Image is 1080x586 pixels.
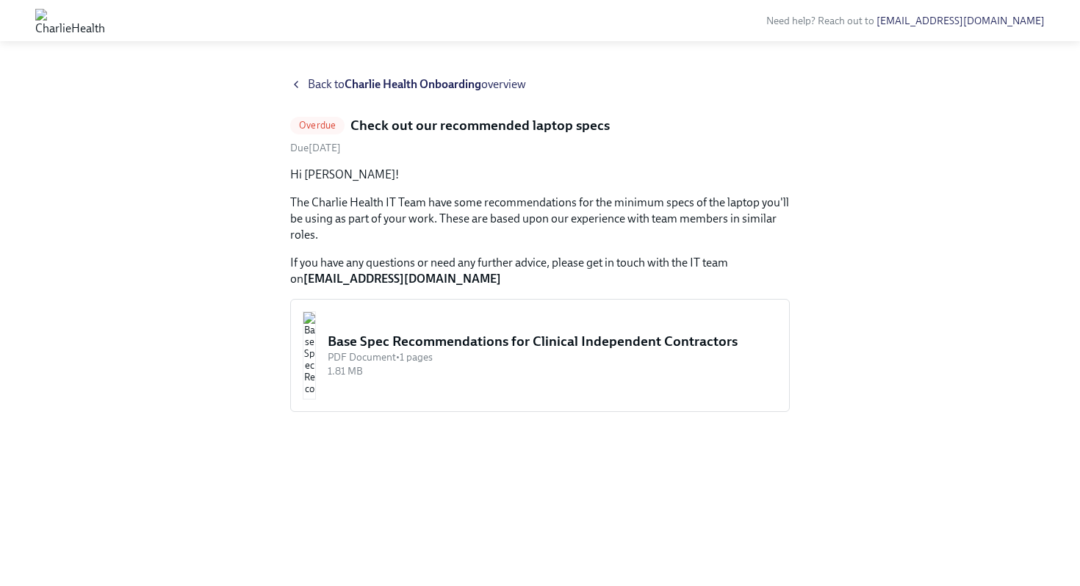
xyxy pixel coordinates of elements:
[766,15,1045,27] span: Need help? Reach out to
[328,350,777,364] div: PDF Document • 1 pages
[303,311,316,399] img: Base Spec Recommendations for Clinical Independent Contractors
[328,332,777,351] div: Base Spec Recommendations for Clinical Independent Contractors
[290,299,790,412] button: Base Spec Recommendations for Clinical Independent ContractorsPDF Document•1 pages1.81 MB
[308,76,526,93] span: Back to overview
[290,195,790,243] p: The Charlie Health IT Team have some recommendations for the minimum specs of the laptop you'll b...
[290,76,790,93] a: Back toCharlie Health Onboardingoverview
[350,116,610,135] h5: Check out our recommended laptop specs
[328,364,777,378] div: 1.81 MB
[35,9,105,32] img: CharlieHealth
[290,142,341,154] span: Friday, August 29th 2025, 7:00 am
[876,15,1045,27] a: [EMAIL_ADDRESS][DOMAIN_NAME]
[290,167,790,183] p: Hi [PERSON_NAME]!
[290,120,345,131] span: Overdue
[303,272,501,286] strong: [EMAIL_ADDRESS][DOMAIN_NAME]
[290,255,790,287] p: If you have any questions or need any further advice, please get in touch with the IT team on
[345,77,481,91] strong: Charlie Health Onboarding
